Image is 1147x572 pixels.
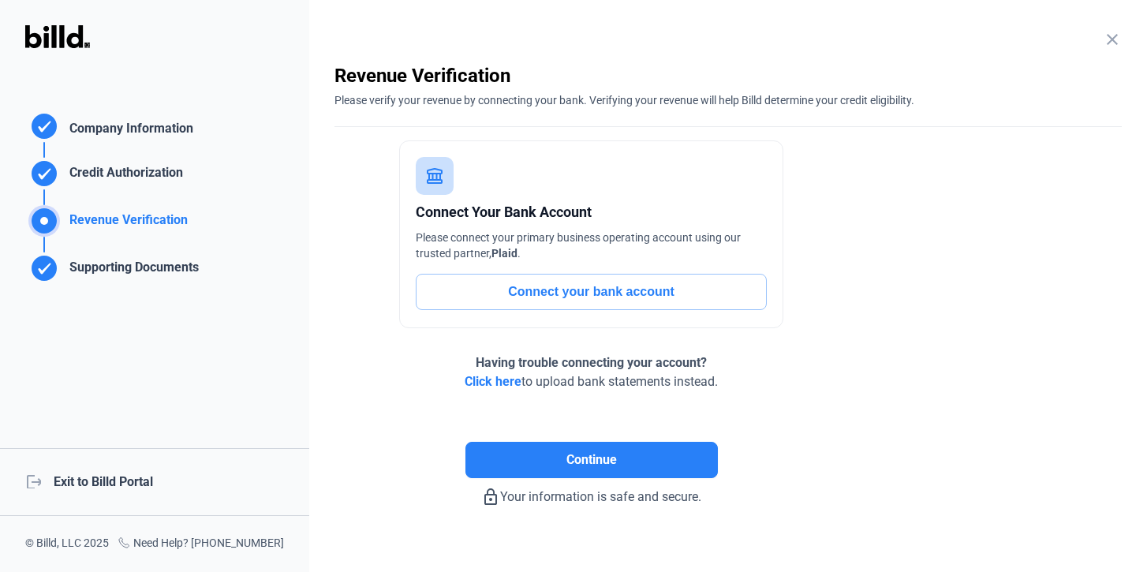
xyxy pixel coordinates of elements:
div: Credit Authorization [63,163,183,189]
button: Continue [465,442,718,478]
div: Need Help? [PHONE_NUMBER] [118,535,284,553]
div: Please verify your revenue by connecting your bank. Verifying your revenue will help Billd determ... [334,88,1122,108]
div: Company Information [63,119,193,142]
div: to upload bank statements instead. [465,353,718,391]
span: Continue [566,450,617,469]
mat-icon: close [1103,30,1122,49]
button: Connect your bank account [416,274,767,310]
div: Supporting Documents [63,258,199,284]
div: Connect Your Bank Account [416,201,767,223]
span: Having trouble connecting your account? [476,355,707,370]
div: Please connect your primary business operating account using our trusted partner, . [416,230,767,261]
mat-icon: lock_outline [481,488,500,507]
span: Plaid [491,247,517,260]
div: Your information is safe and secure. [334,478,848,507]
div: Revenue Verification [334,63,1122,88]
img: Billd Logo [25,25,90,48]
mat-icon: logout [25,473,41,488]
div: © Billd, LLC 2025 [25,535,109,553]
div: Revenue Verification [63,211,188,237]
span: Click here [465,374,521,389]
